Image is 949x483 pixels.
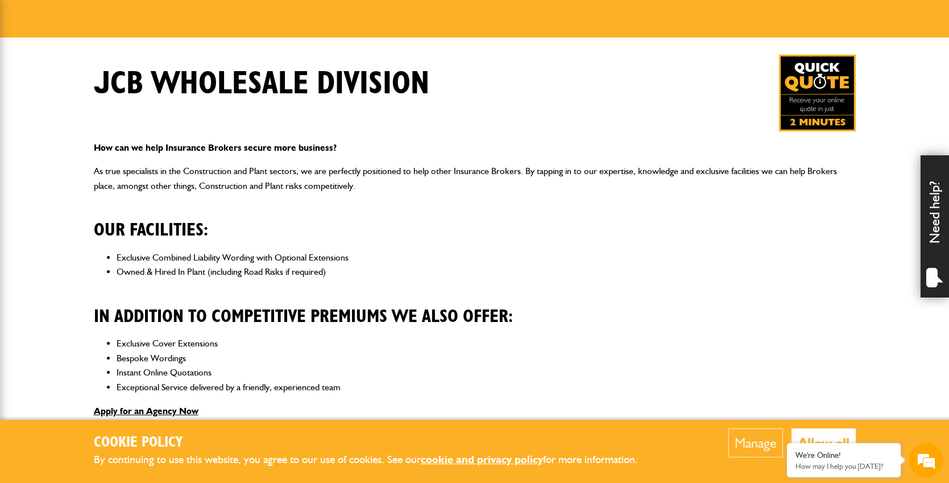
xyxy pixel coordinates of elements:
img: Quick Quote [779,55,856,131]
button: Manage [728,428,783,457]
li: Instant Online Quotations [117,365,856,380]
li: Exclusive Cover Extensions [117,336,856,351]
a: Apply for an Agency Now [94,406,198,416]
p: As true specialists in the Construction and Plant sectors, we are perfectly positioned to help ot... [94,164,856,193]
h2: Our facilities: [94,202,856,241]
li: Exceptional Service delivered by a friendly, experienced team [117,380,856,395]
p: How may I help you today? [795,462,892,470]
p: How can we help Insurance Brokers secure more business? [94,141,856,155]
button: Allow all [791,428,856,457]
a: cookie and privacy policy [421,453,543,466]
li: Exclusive Combined Liability Wording with Optional Extensions [117,250,856,265]
li: Bespoke Wordings [117,351,856,366]
h2: In addition to competitive premiums we also offer: [94,288,856,327]
a: Get your insurance quote in just 2-minutes [779,55,856,131]
div: We're Online! [795,451,892,460]
div: Need help? [921,155,949,298]
h2: Cookie Policy [94,434,657,452]
h1: JCB Wholesale Division [94,65,429,103]
p: By continuing to use this website, you agree to our use of cookies. See our for more information. [94,451,657,469]
li: Owned & Hired In Plant (including Road Risks if required) [117,265,856,279]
